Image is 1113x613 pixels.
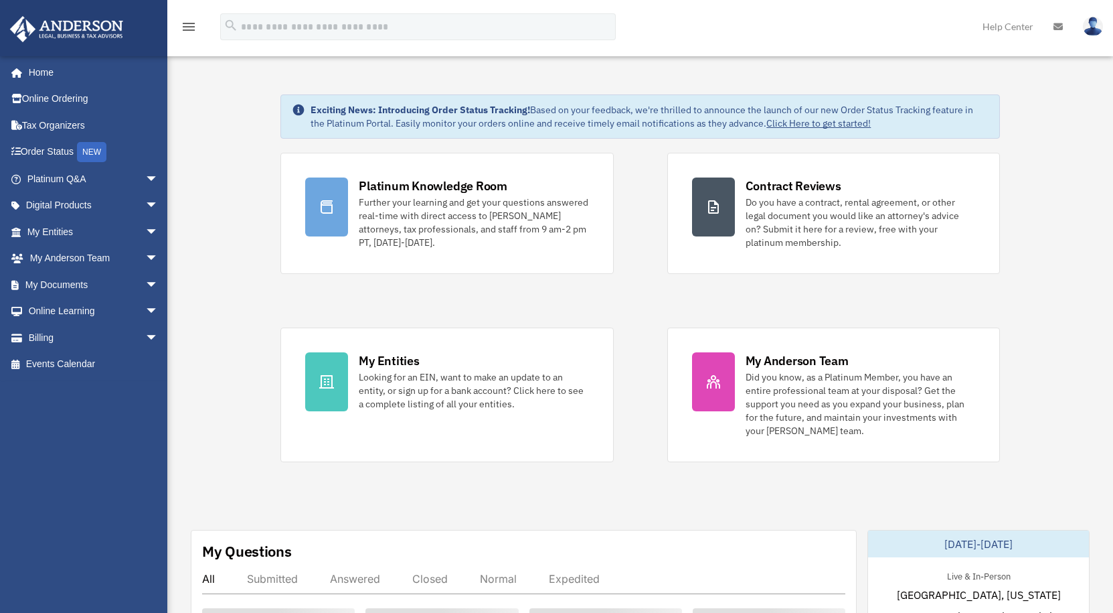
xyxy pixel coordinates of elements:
[202,572,215,586] div: All
[311,103,988,130] div: Based on your feedback, we're thrilled to announce the launch of our new Order Status Tracking fe...
[9,86,179,113] a: Online Ordering
[359,196,588,249] div: Further your learning and get your questions answered real-time with direct access to [PERSON_NAM...
[330,572,380,586] div: Answered
[359,178,507,194] div: Platinum Knowledge Room
[6,16,127,42] img: Anderson Advisors Platinum Portal
[9,165,179,192] a: Platinum Q&Aarrow_drop_down
[145,298,172,326] span: arrow_drop_down
[9,192,179,219] a: Digital Productsarrow_drop_down
[145,192,172,220] span: arrow_drop_down
[412,572,448,586] div: Closed
[1083,17,1103,36] img: User Pic
[359,352,419,369] div: My Entities
[667,328,1000,462] a: My Anderson Team Did you know, as a Platinum Member, you have an entire professional team at your...
[9,351,179,378] a: Events Calendar
[9,298,179,325] a: Online Learningarrow_drop_down
[181,23,197,35] a: menu
[9,271,179,298] a: My Documentsarrow_drop_down
[145,165,172,193] span: arrow_drop_down
[9,59,172,86] a: Home
[897,587,1061,603] span: [GEOGRAPHIC_DATA], [US_STATE]
[766,117,871,129] a: Click Here to get started!
[9,324,179,351] a: Billingarrow_drop_down
[9,245,179,272] a: My Anderson Teamarrow_drop_down
[746,352,849,369] div: My Anderson Team
[311,104,530,116] strong: Exciting News: Introducing Order Status Tracking!
[9,218,179,245] a: My Entitiesarrow_drop_down
[145,245,172,273] span: arrow_drop_down
[280,328,613,462] a: My Entities Looking for an EIN, want to make an update to an entity, or sign up for a bank accoun...
[9,112,179,139] a: Tax Organizers
[247,572,298,586] div: Submitted
[77,142,106,162] div: NEW
[549,572,600,586] div: Expedited
[145,324,172,352] span: arrow_drop_down
[359,370,588,411] div: Looking for an EIN, want to make an update to an entity, or sign up for a bank account? Click her...
[746,370,975,437] div: Did you know, as a Platinum Member, you have an entire professional team at your disposal? Get th...
[746,178,841,194] div: Contract Reviews
[181,19,197,35] i: menu
[936,568,1021,582] div: Live & In-Person
[480,572,517,586] div: Normal
[145,271,172,299] span: arrow_drop_down
[280,153,613,274] a: Platinum Knowledge Room Further your learning and get your questions answered real-time with dire...
[746,196,975,249] div: Do you have a contract, rental agreement, or other legal document you would like an attorney's ad...
[868,531,1089,557] div: [DATE]-[DATE]
[224,18,238,33] i: search
[667,153,1000,274] a: Contract Reviews Do you have a contract, rental agreement, or other legal document you would like...
[145,218,172,246] span: arrow_drop_down
[202,541,292,561] div: My Questions
[9,139,179,166] a: Order StatusNEW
